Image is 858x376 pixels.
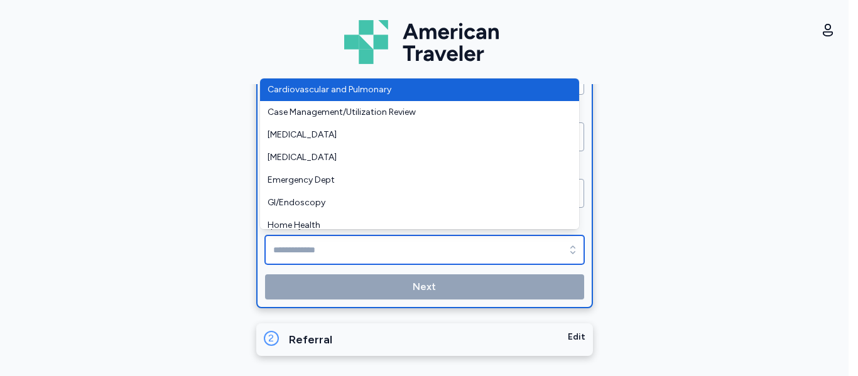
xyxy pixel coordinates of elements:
span: [MEDICAL_DATA] [268,129,557,141]
span: [MEDICAL_DATA] [268,151,557,164]
span: Case Management/Utilization Review [268,106,557,119]
span: Cardiovascular and Pulmonary [268,83,557,96]
span: GI/Endoscopy [268,196,557,209]
span: Emergency Dept [268,174,557,186]
span: Home Health [268,219,557,232]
